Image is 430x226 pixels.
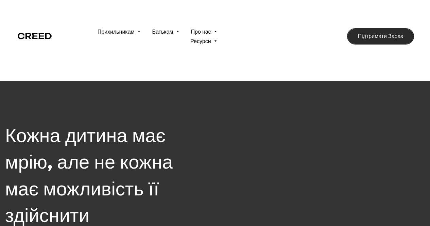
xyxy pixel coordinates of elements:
a: Підтримати зараз [347,28,414,44]
a: Батькам [152,27,179,36]
span: CREED [17,30,52,43]
a: Про нас [191,27,217,36]
a: Прихильникам [98,27,140,36]
span: Про нас [191,27,211,36]
a: Ресурси [190,36,217,46]
span: Прихильникам [98,27,135,36]
span: Ресурси [190,36,211,46]
span: Батькам [152,27,173,36]
a: CREED [16,29,53,44]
